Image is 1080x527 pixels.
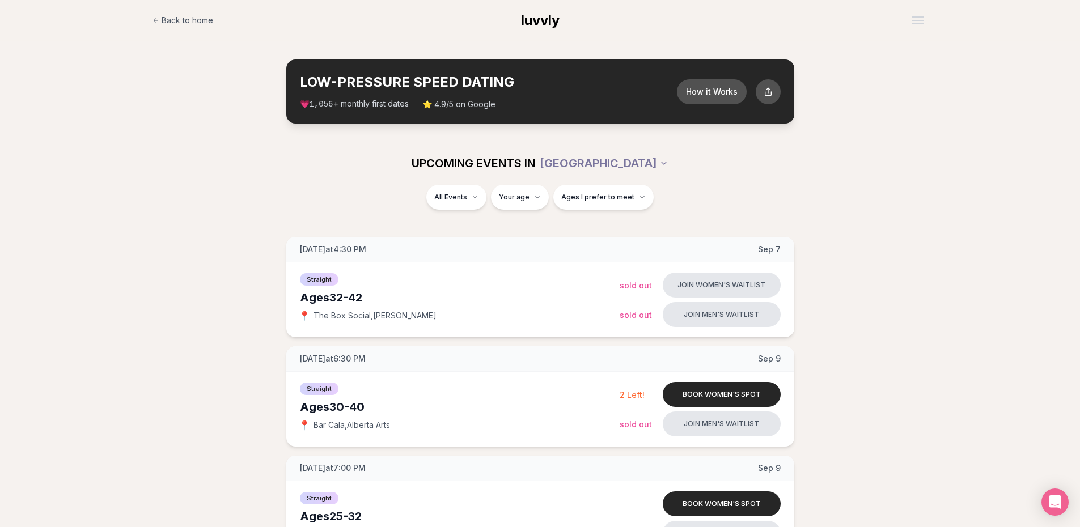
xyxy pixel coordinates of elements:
span: Bar Cala , Alberta Arts [314,419,390,431]
span: Sep 7 [758,244,781,255]
span: The Box Social , [PERSON_NAME] [314,310,437,321]
span: 📍 [300,311,309,320]
span: Ages I prefer to meet [561,193,634,202]
span: [DATE] at 6:30 PM [300,353,366,364]
div: Ages 30-40 [300,399,620,415]
span: Sep 9 [758,462,781,474]
button: Open menu [908,12,928,29]
a: luvvly [521,11,560,29]
span: Sold Out [620,419,652,429]
h2: LOW-PRESSURE SPEED DATING [300,73,677,91]
div: Open Intercom Messenger [1041,488,1069,516]
span: Sold Out [620,310,652,320]
button: How it Works [677,79,747,104]
span: 📍 [300,420,309,430]
span: Back to home [162,15,213,26]
span: Straight [300,492,338,504]
span: Sep 9 [758,353,781,364]
button: Book women's spot [663,491,781,516]
span: All Events [434,193,467,202]
span: 2 Left! [620,390,645,399]
button: Book women's spot [663,382,781,407]
a: Back to home [153,9,213,32]
span: 1,056 [310,100,333,109]
button: Ages I prefer to meet [553,185,654,210]
span: ⭐ 4.9/5 on Google [422,99,495,110]
button: [GEOGRAPHIC_DATA] [540,151,668,176]
span: Your age [499,193,530,202]
button: All Events [426,185,486,210]
span: 💗 + monthly first dates [300,98,409,110]
button: Join men's waitlist [663,302,781,327]
span: [DATE] at 4:30 PM [300,244,366,255]
div: Ages 25-32 [300,508,620,524]
button: Join men's waitlist [663,411,781,436]
span: Straight [300,382,338,395]
span: luvvly [521,12,560,28]
span: Sold Out [620,280,652,290]
span: Straight [300,273,338,286]
span: UPCOMING EVENTS IN [412,155,535,171]
div: Ages 32-42 [300,290,620,305]
button: Join women's waitlist [663,273,781,297]
span: [DATE] at 7:00 PM [300,462,366,474]
button: Your age [491,185,549,210]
